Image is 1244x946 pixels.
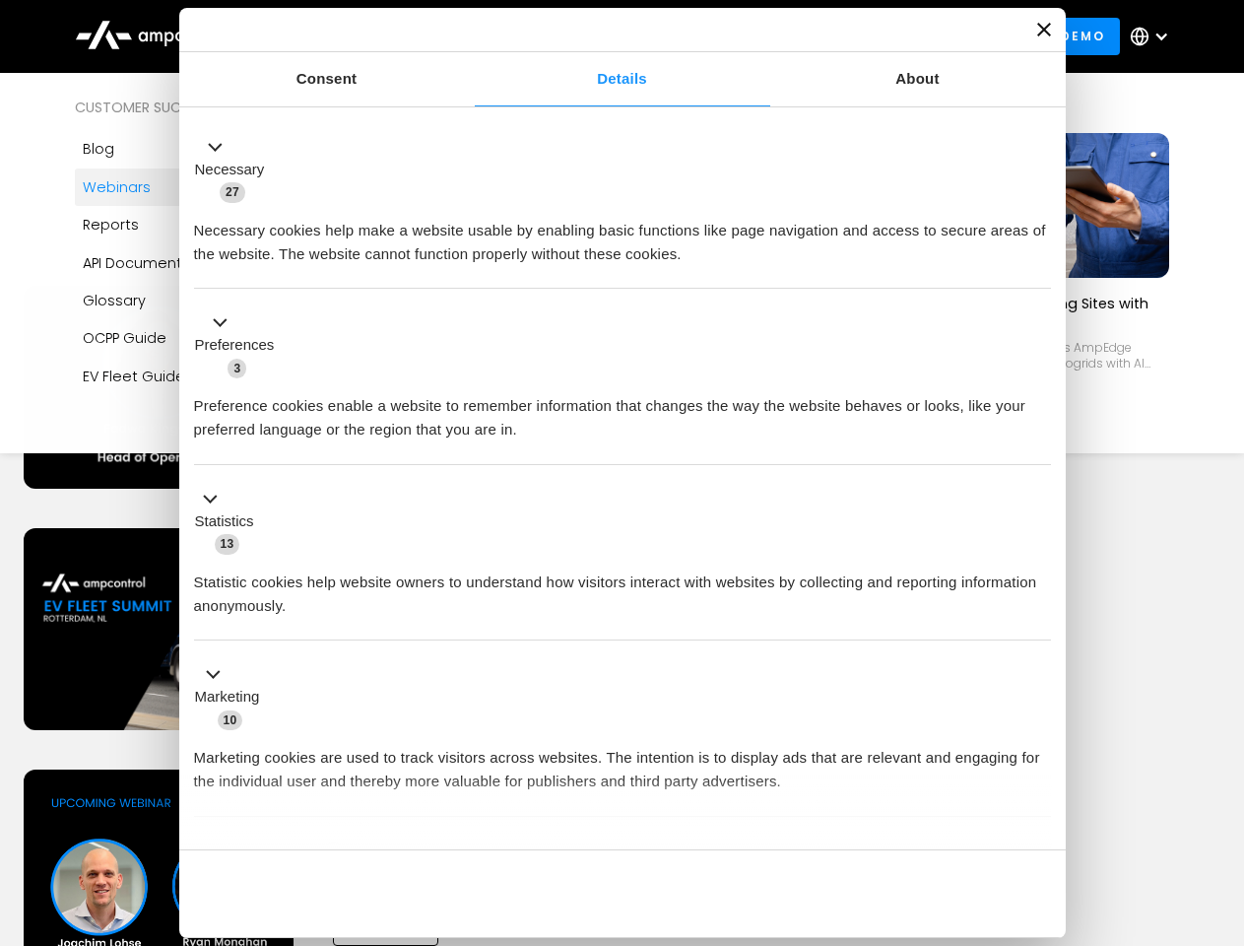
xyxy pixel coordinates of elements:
a: Consent [179,52,475,106]
span: 13 [215,534,240,554]
label: Preferences [195,334,275,357]
span: 10 [218,710,243,730]
div: Preference cookies enable a website to remember information that changes the way the website beha... [194,379,1051,441]
a: Reports [75,206,319,243]
div: Reports [83,214,139,236]
a: EV Fleet Guide [75,358,319,395]
button: Close banner [1037,23,1051,36]
div: Marketing cookies are used to track visitors across websites. The intention is to display ads tha... [194,731,1051,793]
a: Details [475,52,770,106]
span: 27 [220,182,245,202]
span: 2 [325,842,344,861]
label: Statistics [195,510,254,533]
div: Customer success [75,97,319,118]
div: Webinars [83,176,151,198]
a: Blog [75,130,319,168]
button: Marketing (10) [194,663,272,732]
a: About [770,52,1066,106]
label: Marketing [195,686,260,709]
a: OCPP Guide [75,319,319,357]
a: Glossary [75,282,319,319]
button: Okay [767,865,1050,922]
div: OCPP Guide [83,327,166,349]
div: Statistic cookies help website owners to understand how visitors interact with websites by collec... [194,556,1051,618]
a: Webinars [75,169,319,206]
button: Statistics (13) [194,487,266,556]
label: Necessary [195,159,265,181]
div: EV Fleet Guide [83,366,185,387]
div: Glossary [83,290,146,311]
div: API Documentation [83,252,220,274]
button: Unclassified (2) [194,839,356,863]
a: API Documentation [75,244,319,282]
div: Necessary cookies help make a website usable by enabling basic functions like page navigation and... [194,204,1051,266]
div: Blog [83,138,114,160]
button: Necessary (27) [194,135,277,204]
button: Preferences (3) [194,311,287,380]
span: 3 [228,359,246,378]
